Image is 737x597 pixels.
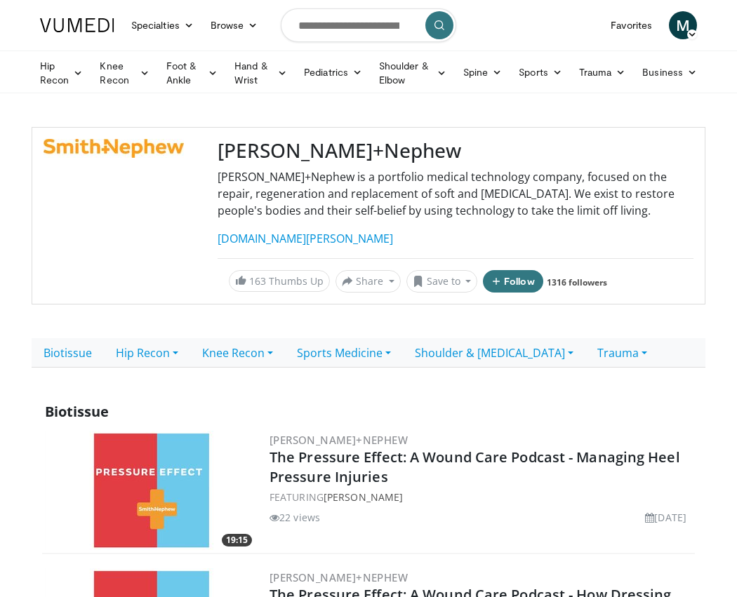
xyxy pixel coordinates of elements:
a: 19:15 [45,431,255,550]
a: Knee Recon [91,59,157,87]
a: Shoulder & [MEDICAL_DATA] [403,338,585,368]
a: Browse [202,11,267,39]
a: [PERSON_NAME]+Nephew [270,433,408,447]
button: Follow [483,270,543,293]
span: 19:15 [222,534,252,546]
a: Sports Medicine [285,338,403,368]
a: [PERSON_NAME]+Nephew [270,570,408,584]
img: VuMedi Logo [40,18,114,32]
a: Trauma [571,58,635,86]
a: Hip Recon [104,338,190,368]
a: Business [634,58,705,86]
input: Search topics, interventions [281,8,456,42]
a: M [669,11,697,39]
a: 1316 followers [547,276,607,288]
a: Biotissue [32,338,104,368]
div: FEATURING [270,490,692,504]
a: Shoulder & Elbow [371,59,455,87]
button: Share [336,270,401,293]
a: Trauma [585,338,659,368]
button: Save to [406,270,478,293]
a: Pediatrics [296,58,371,86]
a: Foot & Ankle [158,59,226,87]
a: Favorites [602,11,660,39]
img: Smith+Nephew [44,139,184,158]
li: [DATE] [645,510,686,525]
a: Knee Recon [190,338,285,368]
a: Hip Recon [32,59,91,87]
a: Sports [510,58,571,86]
a: Hand & Wrist [226,59,296,87]
span: 163 [249,274,266,288]
img: 60a7b2e5-50df-40c4-868a-521487974819.300x170_q85_crop-smart_upscale.jpg [45,431,255,550]
li: 22 views [270,510,320,525]
a: [PERSON_NAME] [324,490,403,504]
span: Biotissue [45,402,109,421]
a: Spine [455,58,510,86]
h3: [PERSON_NAME]+Nephew [218,139,693,163]
a: [DOMAIN_NAME][PERSON_NAME] [218,231,393,246]
a: Specialties [123,11,202,39]
a: The Pressure Effect: A Wound Care Podcast - Managing Heel Pressure Injuries [270,448,680,486]
p: [PERSON_NAME]+Nephew is a portfolio medical technology company, focused on the repair, regenerati... [218,168,693,219]
a: 163 Thumbs Up [229,270,330,292]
